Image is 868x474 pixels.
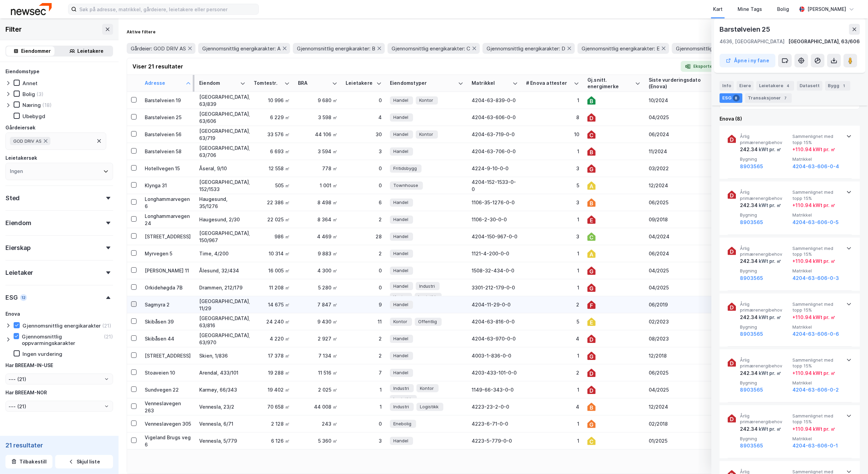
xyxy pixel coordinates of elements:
[649,233,726,240] div: 04/2024
[145,318,191,325] div: Skibåsen 39
[758,201,781,209] div: kWt pr. ㎡
[526,216,579,223] div: 1
[145,267,191,274] div: [PERSON_NAME] 11
[792,369,835,377] div: + 110.94 kWt pr. ㎡
[649,318,726,325] div: 02/2023
[472,386,518,393] div: 1149-66-343-0-0
[145,250,191,257] div: Myrvegen 5
[22,113,45,120] div: Ubebygd
[104,333,113,340] div: (21)
[792,156,842,162] span: Matrikkel
[5,269,33,277] div: Leietaker
[199,250,246,257] div: Time, 4/200
[393,294,407,301] span: Kontor
[127,29,156,35] div: Aktive filtere
[254,284,290,291] div: 11 208 ㎡
[254,386,290,393] div: 19 402 ㎡
[825,81,850,91] div: Bygg
[145,335,191,342] div: Skibåsen 44
[11,3,52,15] img: newsec-logo.f6e21ccffca1b3a03d2d.png
[740,189,790,201] span: Årlig primærenergibehov
[145,400,191,414] div: Venneslavegen 263
[254,335,290,342] div: 4 220 ㎡
[649,165,726,172] div: 03/2022
[10,167,23,175] div: Ingen
[393,165,417,172] span: Fritidsbygg
[145,165,191,172] div: Hotellvegen 15
[797,81,822,91] div: Datasett
[199,195,246,210] div: Haugesund, 35/1276
[785,82,791,89] div: 4
[792,386,839,394] button: 4204-63-606-0-2
[22,351,62,357] div: Ingen vurdering
[298,318,337,325] div: 9 430 ㎡
[393,403,409,410] span: Industri
[792,330,839,338] button: 4204-63-606-0-6
[472,284,518,291] div: 3301-212-179-0-0
[526,335,579,342] div: 4
[792,201,835,209] div: + 110.94 kWt pr. ㎡
[472,352,518,359] div: 4003-1-836-0-0
[5,154,37,162] div: Leietakersøk
[254,199,290,206] div: 22 386 ㎡
[526,352,579,359] div: 1
[298,114,337,121] div: 3 598 ㎡
[526,233,579,240] div: 3
[22,91,35,97] div: Bolig
[526,318,579,325] div: 5
[393,233,408,240] span: Handel
[5,24,22,35] div: Filter
[199,216,246,223] div: Haugesund, 2/30
[472,165,518,172] div: 4224-9-10-0-0
[199,267,246,274] div: Ålesund, 32/434
[104,376,109,382] button: Open
[346,335,382,342] div: 2
[199,332,246,346] div: [GEOGRAPHIC_DATA], 63/970
[745,93,792,103] div: Transaksjoner
[792,268,842,274] span: Matrikkel
[526,250,579,257] div: 1
[792,212,842,218] span: Matrikkel
[526,131,579,138] div: 10
[526,301,579,308] div: 2
[5,219,31,227] div: Eiendom
[834,441,868,474] iframe: Chat Widget
[346,250,382,257] div: 2
[393,301,408,308] span: Handel
[22,322,101,329] div: Gjennomsnittlig energikarakter
[526,165,579,172] div: 3
[346,403,382,410] div: 1
[298,182,337,189] div: 1 001 ㎡
[720,24,772,35] div: Barstølveien 25
[526,80,571,86] div: # Enova attester
[145,114,191,121] div: Barstølveien 25
[298,335,337,342] div: 2 927 ㎡
[346,80,374,86] div: Leietakere
[42,102,52,108] div: (18)
[740,268,790,274] span: Bygning
[5,310,20,318] div: Enova
[298,267,337,274] div: 4 300 ㎡
[393,199,408,206] span: Handel
[792,324,842,330] span: Matrikkel
[740,313,781,321] div: 242.34
[649,267,726,274] div: 04/2025
[77,4,258,14] input: Søk på adresse, matrikkel, gårdeiere, leietakere eller personer
[472,97,518,104] div: 4204-63-839-0-0
[472,178,518,193] div: 4204-152-1533-0-0
[254,369,290,376] div: 19 288 ㎡
[792,257,835,265] div: + 110.94 kWt pr. ㎡
[792,442,838,450] button: 4204-63-606-0-1
[298,250,337,257] div: 9 883 ㎡
[740,257,781,265] div: 242.34
[393,216,408,223] span: Handel
[720,54,775,67] button: Åpne i ny fane
[649,284,726,291] div: 04/2025
[145,352,191,359] div: [STREET_ADDRESS]
[418,318,437,325] span: Offentlig
[254,182,290,189] div: 505 ㎡
[649,301,726,308] div: 06/2019
[199,284,246,291] div: Drammen, 212/179
[807,5,846,13] div: [PERSON_NAME]
[254,216,290,223] div: 22 025 ㎡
